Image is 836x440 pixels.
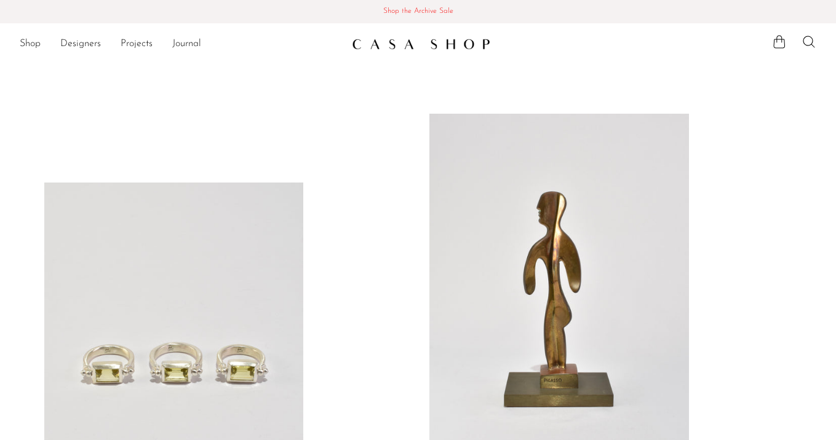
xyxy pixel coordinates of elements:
a: Journal [172,36,201,52]
nav: Desktop navigation [20,34,342,55]
a: Shop [20,36,41,52]
a: Designers [60,36,101,52]
span: Shop the Archive Sale [10,5,826,18]
a: Projects [121,36,153,52]
ul: NEW HEADER MENU [20,34,342,55]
